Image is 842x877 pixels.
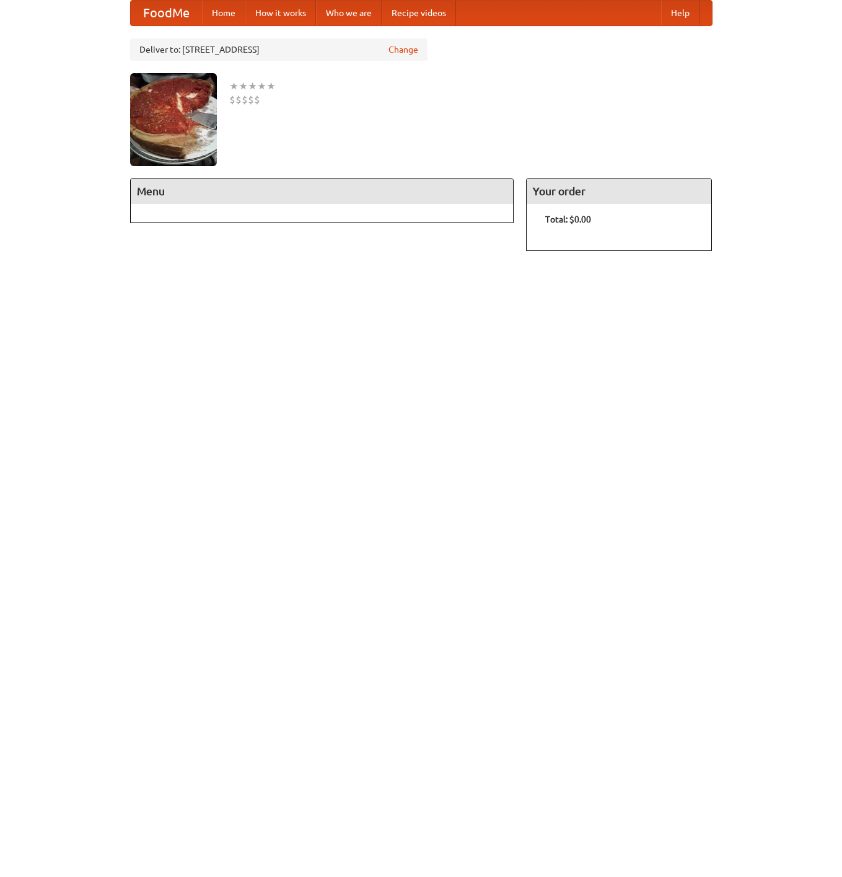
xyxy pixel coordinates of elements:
b: Total: $0.00 [545,214,591,224]
a: Help [661,1,699,25]
a: FoodMe [131,1,202,25]
h4: Menu [131,179,514,204]
a: Who we are [316,1,382,25]
li: ★ [239,79,248,93]
a: Home [202,1,245,25]
li: $ [248,93,254,107]
img: angular.jpg [130,73,217,166]
h4: Your order [527,179,711,204]
li: $ [229,93,235,107]
li: ★ [266,79,276,93]
li: ★ [248,79,257,93]
li: ★ [229,79,239,93]
div: Deliver to: [STREET_ADDRESS] [130,38,428,61]
li: $ [254,93,260,107]
li: $ [242,93,248,107]
a: How it works [245,1,316,25]
a: Change [388,43,418,56]
li: ★ [257,79,266,93]
a: Recipe videos [382,1,456,25]
li: $ [235,93,242,107]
